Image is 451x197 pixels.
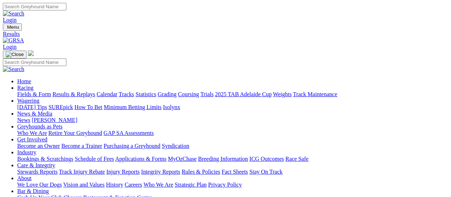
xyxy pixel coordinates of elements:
[17,169,57,175] a: Stewards Reports
[3,37,24,44] img: GRSA
[168,156,197,162] a: MyOzChase
[48,130,102,136] a: Retire Your Greyhound
[52,91,95,97] a: Results & Replays
[3,31,448,37] a: Results
[175,182,207,188] a: Strategic Plan
[17,136,47,142] a: Get Involved
[104,130,154,136] a: GAP SA Assessments
[163,104,180,110] a: Isolynx
[63,182,104,188] a: Vision and Values
[293,91,337,97] a: Track Maintenance
[17,149,36,155] a: Industry
[17,78,31,84] a: Home
[75,104,103,110] a: How To Bet
[7,24,19,30] span: Menu
[17,98,39,104] a: Wagering
[3,51,27,58] button: Toggle navigation
[3,23,22,31] button: Toggle navigation
[17,111,52,117] a: News & Media
[200,91,213,97] a: Trials
[162,143,189,149] a: Syndication
[61,143,102,149] a: Become a Trainer
[75,156,114,162] a: Schedule of Fees
[17,123,62,130] a: Greyhounds as Pets
[17,162,55,168] a: Care & Integrity
[285,156,308,162] a: Race Safe
[249,169,282,175] a: Stay On Track
[198,156,248,162] a: Breeding Information
[28,50,34,56] img: logo-grsa-white.png
[17,156,448,162] div: Industry
[208,182,242,188] a: Privacy Policy
[3,3,66,10] input: Search
[17,85,33,91] a: Racing
[3,17,17,23] a: Login
[17,104,47,110] a: [DATE] Tips
[3,66,24,72] img: Search
[182,169,220,175] a: Rules & Policies
[32,117,77,123] a: [PERSON_NAME]
[141,169,180,175] a: Integrity Reports
[119,91,134,97] a: Tracks
[17,104,448,111] div: Wagering
[17,182,448,188] div: About
[249,156,284,162] a: ICG Outcomes
[17,182,62,188] a: We Love Our Dogs
[273,91,292,97] a: Weights
[104,104,161,110] a: Minimum Betting Limits
[106,182,123,188] a: History
[17,143,448,149] div: Get Involved
[136,91,156,97] a: Statistics
[215,91,272,97] a: 2025 TAB Adelaide Cup
[48,104,73,110] a: SUREpick
[6,52,24,57] img: Close
[222,169,248,175] a: Fact Sheets
[17,188,49,194] a: Bar & Dining
[17,91,51,97] a: Fields & Form
[178,91,199,97] a: Coursing
[17,130,47,136] a: Who We Are
[3,44,17,50] a: Login
[3,58,66,66] input: Search
[104,143,160,149] a: Purchasing a Greyhound
[17,169,448,175] div: Care & Integrity
[125,182,142,188] a: Careers
[17,117,30,123] a: News
[144,182,173,188] a: Who We Are
[17,130,448,136] div: Greyhounds as Pets
[17,91,448,98] div: Racing
[17,175,32,181] a: About
[17,156,73,162] a: Bookings & Scratchings
[106,169,140,175] a: Injury Reports
[17,143,60,149] a: Become an Owner
[17,117,448,123] div: News & Media
[3,10,24,17] img: Search
[158,91,177,97] a: Grading
[97,91,117,97] a: Calendar
[115,156,166,162] a: Applications & Forms
[59,169,105,175] a: Track Injury Rebate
